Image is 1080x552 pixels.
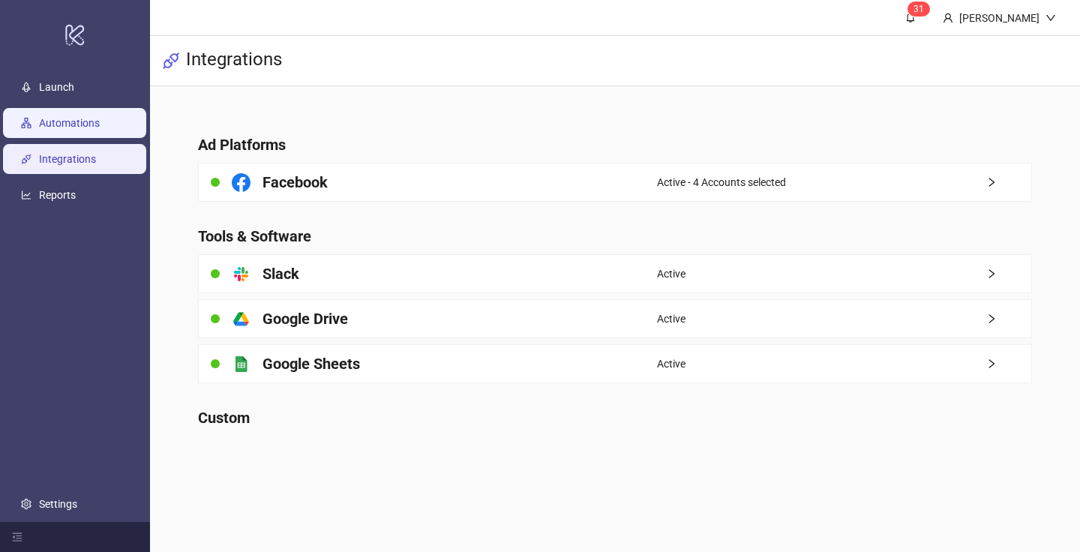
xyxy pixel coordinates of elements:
span: 1 [919,4,924,14]
span: bell [905,12,916,22]
span: Active - 4 Accounts selected [657,174,786,190]
a: Reports [39,189,76,201]
h4: Google Drive [262,308,348,329]
span: 3 [913,4,919,14]
span: Active [657,310,685,327]
h3: Integrations [186,48,282,73]
h4: Facebook [262,172,328,193]
span: api [162,52,180,70]
span: menu-fold [12,532,22,542]
span: user [943,13,953,23]
a: Launch [39,81,74,93]
h4: Tools & Software [198,226,1033,247]
a: Integrations [39,153,96,165]
h4: Custom [198,407,1033,428]
a: Settings [39,498,77,510]
a: SlackActiveright [198,254,1033,293]
span: right [986,268,1031,279]
span: right [986,313,1031,324]
h4: Slack [262,263,299,284]
div: [PERSON_NAME] [953,10,1045,26]
sup: 31 [907,1,930,16]
span: Active [657,265,685,282]
h4: Ad Platforms [198,134,1033,155]
span: right [986,358,1031,369]
a: Google DriveActiveright [198,299,1033,338]
a: FacebookActive - 4 Accounts selectedright [198,163,1033,202]
h4: Google Sheets [262,353,360,374]
a: Automations [39,117,100,129]
span: right [986,177,1031,187]
span: Active [657,355,685,372]
a: Google SheetsActiveright [198,344,1033,383]
span: down [1045,13,1056,23]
